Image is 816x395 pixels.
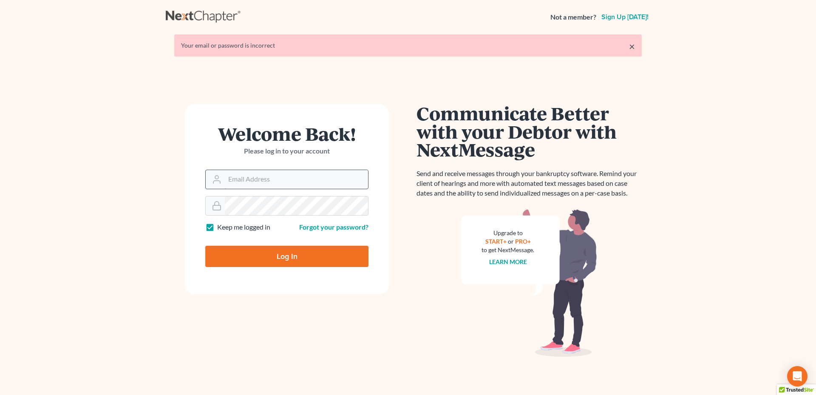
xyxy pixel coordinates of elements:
[205,146,368,156] p: Please log in to your account
[482,229,534,237] div: Upgrade to
[508,238,514,245] span: or
[629,41,635,51] a: ×
[482,246,534,254] div: to get NextMessage.
[416,169,642,198] p: Send and receive messages through your bankruptcy software. Remind your client of hearings and mo...
[299,223,368,231] a: Forgot your password?
[787,366,807,386] div: Open Intercom Messenger
[489,258,527,265] a: Learn more
[485,238,507,245] a: START+
[217,222,270,232] label: Keep me logged in
[181,41,635,50] div: Your email or password is incorrect
[416,104,642,159] h1: Communicate Better with your Debtor with NextMessage
[205,246,368,267] input: Log In
[205,125,368,143] h1: Welcome Back!
[461,208,597,357] img: nextmessage_bg-59042aed3d76b12b5cd301f8e5b87938c9018125f34e5fa2b7a6b67550977c72.svg
[550,12,596,22] strong: Not a member?
[515,238,531,245] a: PRO+
[225,170,368,189] input: Email Address
[600,14,650,20] a: Sign up [DATE]!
